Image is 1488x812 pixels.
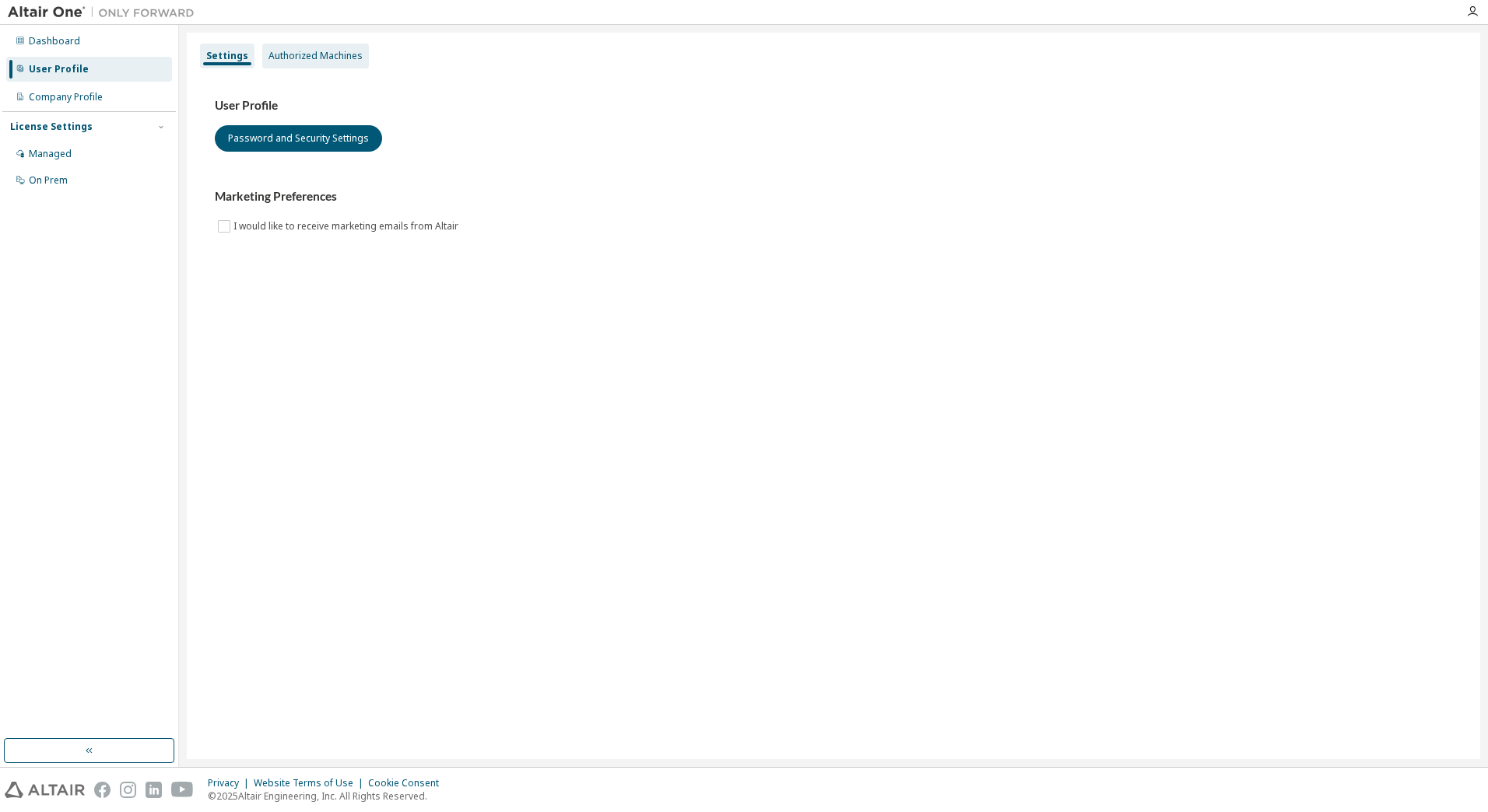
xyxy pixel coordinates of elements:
[254,777,368,789] div: Website Terms of Use
[208,777,254,789] div: Privacy
[368,777,448,789] div: Cookie Consent
[206,50,248,62] div: Settings
[5,782,85,798] img: altair_logo.svg
[215,189,1452,205] h3: Marketing Preferences
[10,121,93,133] div: License Settings
[171,782,194,798] img: youtube.svg
[208,789,448,803] p: © 2025 Altair Engineering, Inc. All Rights Reserved.
[146,782,162,798] img: linkedin.svg
[29,174,68,187] div: On Prem
[29,148,72,160] div: Managed
[268,50,363,62] div: Authorized Machines
[215,125,382,152] button: Password and Security Settings
[233,217,461,236] label: I would like to receive marketing emails from Altair
[120,782,136,798] img: instagram.svg
[215,98,1452,114] h3: User Profile
[29,63,89,75] div: User Profile
[94,782,111,798] img: facebook.svg
[29,91,103,103] div: Company Profile
[29,35,80,47] div: Dashboard
[8,5,202,20] img: Altair One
